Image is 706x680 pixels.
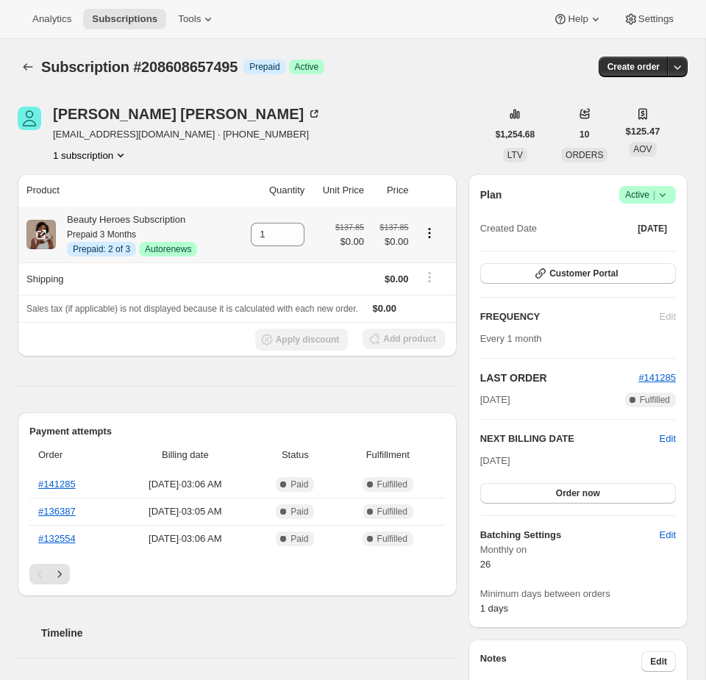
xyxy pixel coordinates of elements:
[290,506,308,518] span: Paid
[480,651,642,672] h3: Notes
[480,603,508,614] span: 1 days
[507,150,523,160] span: LTV
[18,174,235,207] th: Product
[290,479,308,490] span: Paid
[480,221,537,236] span: Created Date
[178,13,201,25] span: Tools
[480,187,502,202] h2: Plan
[335,235,364,249] span: $0.00
[41,59,238,75] span: Subscription #208608657495
[660,432,676,446] button: Edit
[599,57,668,77] button: Create order
[640,394,670,406] span: Fulfilled
[480,559,491,570] span: 26
[309,174,368,207] th: Unit Price
[56,212,197,257] div: Beauty Heroes Subscription
[18,57,38,77] button: Subscriptions
[480,528,660,543] h6: Batching Settings
[615,9,682,29] button: Settings
[580,129,589,140] span: 10
[625,124,660,139] span: $125.47
[653,189,655,201] span: |
[53,127,321,142] span: [EMAIL_ADDRESS][DOMAIN_NAME] · [PHONE_NUMBER]
[638,13,674,25] span: Settings
[18,107,41,130] span: Melissa Taylor
[480,432,660,446] h2: NEXT BILLING DATE
[335,223,364,232] small: $137.85
[145,243,191,255] span: Autorenews
[377,506,407,518] span: Fulfilled
[120,532,251,546] span: [DATE] · 03:06 AM
[120,504,251,519] span: [DATE] · 03:05 AM
[120,448,251,462] span: Billing date
[38,479,76,490] a: #141285
[650,656,667,668] span: Edit
[29,439,115,471] th: Order
[169,9,224,29] button: Tools
[377,533,407,545] span: Fulfilled
[373,235,408,249] span: $0.00
[638,371,676,385] button: #141285
[651,523,685,547] button: Edit
[67,229,136,240] small: Prepaid 3 Months
[480,333,542,344] span: Every 1 month
[385,273,409,284] span: $0.00
[487,124,543,145] button: $1,254.68
[26,220,56,249] img: product img
[260,448,331,462] span: Status
[638,372,676,383] a: #141285
[480,393,510,407] span: [DATE]
[480,543,676,557] span: Monthly on
[377,479,407,490] span: Fulfilled
[83,9,166,29] button: Subscriptions
[480,587,676,601] span: Minimum days between orders
[379,223,408,232] small: $137.85
[373,303,397,314] span: $0.00
[290,533,308,545] span: Paid
[368,174,413,207] th: Price
[641,651,676,672] button: Edit
[29,564,445,584] nav: Pagination
[544,9,611,29] button: Help
[235,174,309,207] th: Quantity
[480,263,676,284] button: Customer Portal
[556,487,600,499] span: Order now
[49,564,70,584] button: Next
[24,9,80,29] button: Analytics
[629,218,676,239] button: [DATE]
[53,107,321,121] div: [PERSON_NAME] [PERSON_NAME]
[29,424,445,439] h2: Payment attempts
[571,124,598,145] button: 10
[480,309,660,324] h2: FREQUENCY
[92,13,157,25] span: Subscriptions
[633,144,652,154] span: AOV
[249,61,279,73] span: Prepaid
[295,61,319,73] span: Active
[480,455,510,466] span: [DATE]
[73,243,130,255] span: Prepaid: 2 of 3
[18,262,235,295] th: Shipping
[566,150,603,160] span: ORDERS
[340,448,436,462] span: Fulfillment
[38,506,76,517] a: #136387
[568,13,588,25] span: Help
[480,371,639,385] h2: LAST ORDER
[638,223,667,235] span: [DATE]
[496,129,535,140] span: $1,254.68
[418,225,441,241] button: Product actions
[26,304,358,314] span: Sales tax (if applicable) is not displayed because it is calculated with each new order.
[607,61,660,73] span: Create order
[625,187,670,202] span: Active
[41,626,457,640] h2: Timeline
[549,268,618,279] span: Customer Portal
[32,13,71,25] span: Analytics
[418,269,441,285] button: Shipping actions
[53,148,128,162] button: Product actions
[660,528,676,543] span: Edit
[120,477,251,492] span: [DATE] · 03:06 AM
[38,533,76,544] a: #132554
[480,483,676,504] button: Order now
